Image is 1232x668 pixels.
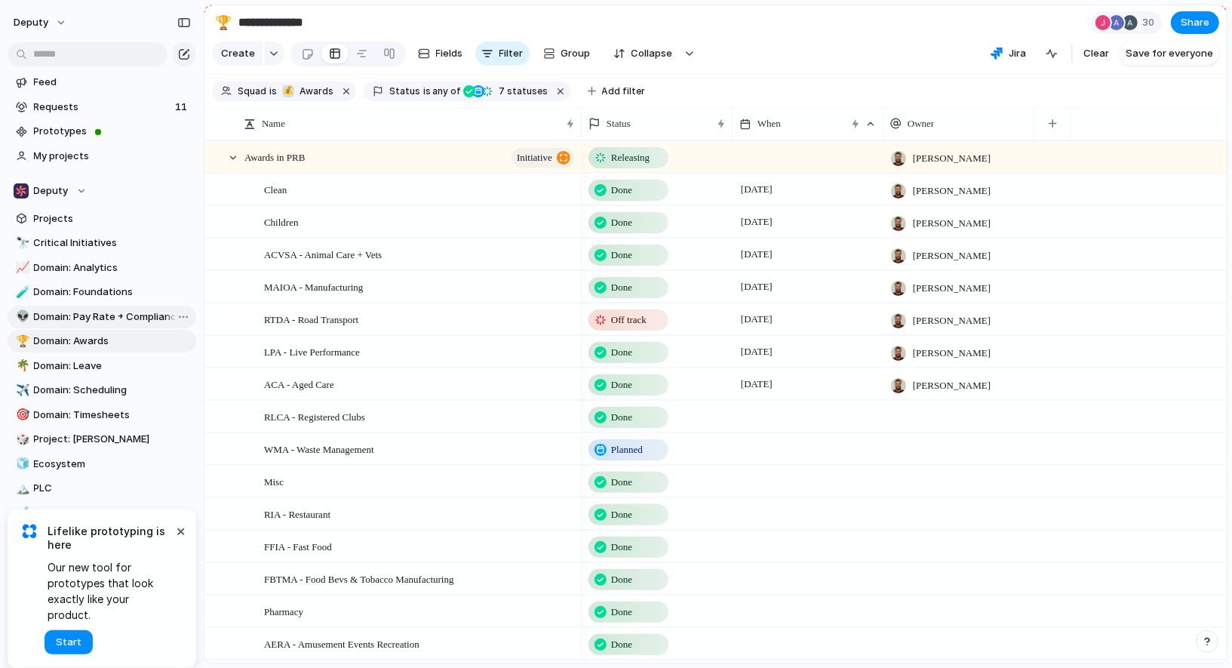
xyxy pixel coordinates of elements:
span: FFIA - Fast Food [264,537,332,555]
a: Prototypes [8,120,196,143]
button: Deputy [8,180,196,202]
span: Done [611,475,632,490]
button: Dismiss [172,522,190,540]
span: [PERSON_NAME] [913,281,991,296]
span: Domain: Scheduling [34,383,191,398]
button: 🌴 [14,359,29,374]
div: 🏆 [16,333,26,350]
a: 🧪Domain: Foundations [8,281,196,303]
span: [PERSON_NAME] [913,216,991,231]
span: Domain: Pay Rate + Compliance [34,309,191,325]
button: 🎲 [14,432,29,447]
button: ✈️ [14,383,29,398]
span: Done [611,345,632,360]
span: ACA - Aged Care [264,375,334,392]
span: Done [611,377,632,392]
span: Done [611,280,632,295]
span: Done [611,183,632,198]
a: 👽Domain: Pay Rate + Compliance [8,306,196,328]
span: Owner [908,116,934,131]
span: [DATE] [737,180,776,199]
span: Status [389,85,420,98]
span: 7 [495,85,508,97]
button: Save for everyone [1120,42,1219,66]
span: [DATE] [737,310,776,328]
span: deputy [14,15,48,30]
button: Start [45,630,93,654]
button: isany of [420,83,463,100]
span: Create [221,46,255,61]
span: Projects [34,211,191,226]
div: 💰 [282,85,294,97]
span: Deputy [34,183,69,199]
span: initiative [517,147,552,168]
span: Done [611,507,632,522]
span: WMA - Waste Management [264,440,374,457]
span: Domain: Analytics [34,260,191,276]
span: [DATE] [737,278,776,296]
span: When [757,116,781,131]
button: Share [1171,11,1219,34]
span: Done [611,248,632,263]
button: Clear [1077,42,1115,66]
span: Start [56,635,81,650]
span: Lifelike prototyping is here [48,525,174,552]
span: Domain: Timesheets [34,408,191,423]
span: Clean [264,180,287,198]
span: Awards [300,85,333,98]
span: statuses [495,85,548,98]
a: 🏔️PLC [8,477,196,500]
div: 🧊Ecosystem [8,453,196,476]
span: Clear [1083,46,1109,61]
span: RIA - Restaurant [264,505,330,522]
span: [DATE] [737,245,776,263]
a: 🏆Domain: Awards [8,330,196,352]
span: Ecosystem [34,457,191,472]
span: RTDA - Road Transport [264,310,358,328]
div: 🧪CI Initiatives [8,502,196,525]
span: [DATE] [737,375,776,393]
button: 🎯 [14,408,29,423]
span: 11 [175,100,190,115]
div: 🎯 [16,406,26,423]
button: initiative [512,148,574,168]
div: 🔭 [16,235,26,252]
span: is [269,85,277,98]
span: LPA - Live Performance [264,343,360,360]
span: MAIOA - Manufacturing [264,278,363,295]
div: 🏆 [215,12,232,32]
button: is [266,83,280,100]
span: Share [1181,15,1209,30]
span: Domain: Foundations [34,285,191,300]
span: My projects [34,149,191,164]
a: 🎯Domain: Timesheets [8,404,196,426]
span: Save for everyone [1126,46,1213,61]
span: [PERSON_NAME] [913,151,991,166]
span: 30 [1142,15,1159,30]
div: 🧪 [16,504,26,522]
span: Critical Initiatives [34,235,191,251]
button: Jira [985,42,1032,65]
a: Feed [8,71,196,94]
a: 🌴Domain: Leave [8,355,196,377]
span: Done [611,540,632,555]
button: deputy [7,11,75,35]
a: 📈Domain: Analytics [8,257,196,279]
span: Group [561,46,591,61]
a: Requests11 [8,96,196,119]
span: Prototypes [34,124,191,139]
span: Requests [34,100,171,115]
button: Fields [412,42,469,66]
span: Domain: Leave [34,359,191,374]
span: Jira [1009,46,1026,61]
span: RLCA - Registered Clubs [264,408,365,425]
button: Group [536,42,598,66]
span: Awards in PRB [244,148,305,165]
div: ✈️Domain: Scheduling [8,379,196,402]
span: [PERSON_NAME] [913,346,991,361]
button: 🔭 [14,235,29,251]
span: PLC [34,481,191,496]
